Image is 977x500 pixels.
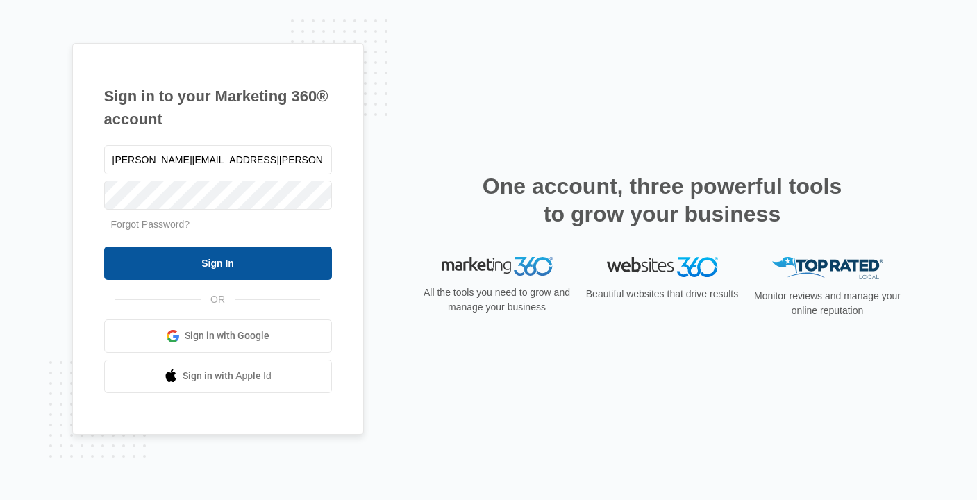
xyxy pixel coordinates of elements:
[585,287,740,301] p: Beautiful websites that drive results
[185,328,269,343] span: Sign in with Google
[201,292,235,307] span: OR
[111,219,190,230] a: Forgot Password?
[104,319,332,353] a: Sign in with Google
[419,285,575,315] p: All the tools you need to grow and manage your business
[607,257,718,277] img: Websites 360
[104,145,332,174] input: Email
[478,172,846,228] h2: One account, three powerful tools to grow your business
[104,360,332,393] a: Sign in with Apple Id
[104,247,332,280] input: Sign In
[750,289,905,318] p: Monitor reviews and manage your online reputation
[104,85,332,131] h1: Sign in to your Marketing 360® account
[442,257,553,276] img: Marketing 360
[183,369,272,383] span: Sign in with Apple Id
[772,257,883,280] img: Top Rated Local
